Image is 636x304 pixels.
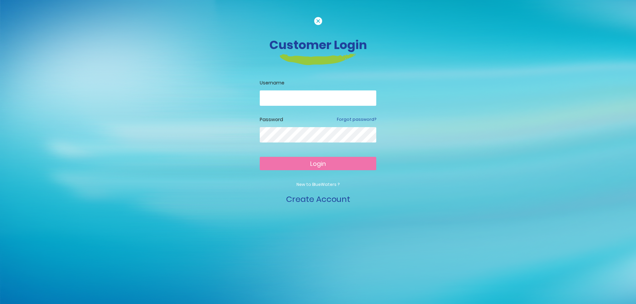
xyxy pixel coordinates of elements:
[286,194,350,205] a: Create Account
[133,38,503,52] h3: Customer Login
[260,79,376,86] label: Username
[314,17,322,25] img: cancel
[337,116,376,122] a: Forgot password?
[310,160,326,168] span: Login
[280,54,356,65] img: login-heading-border.png
[260,182,376,188] p: New to BlueWaters ?
[260,157,376,170] button: Login
[260,116,283,123] label: Password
